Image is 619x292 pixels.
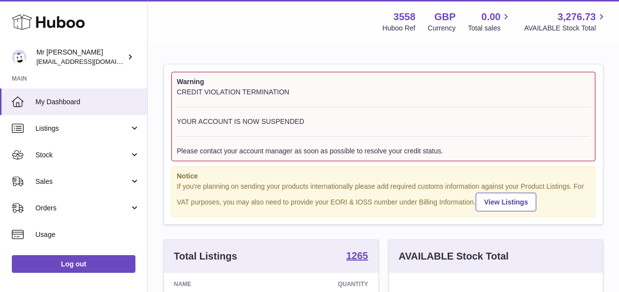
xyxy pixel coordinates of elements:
[434,10,456,24] strong: GBP
[36,48,125,66] div: Mr [PERSON_NAME]
[393,10,416,24] strong: 3558
[174,250,237,263] h3: Total Listings
[35,124,130,133] span: Listings
[177,172,590,181] strong: Notice
[383,24,416,33] div: Huboo Ref
[524,24,607,33] span: AVAILABLE Stock Total
[482,10,501,24] span: 0.00
[346,251,368,261] strong: 1265
[177,182,590,211] div: If you're planning on sending your products internationally please add required customs informati...
[35,204,130,213] span: Orders
[346,251,368,263] a: 1265
[524,10,607,33] a: 3,276.73 AVAILABLE Stock Total
[35,150,130,160] span: Stock
[476,193,536,211] a: View Listings
[35,97,140,107] span: My Dashboard
[36,58,145,65] span: [EMAIL_ADDRESS][DOMAIN_NAME]
[177,77,590,87] strong: Warning
[12,255,135,273] a: Log out
[177,88,590,156] div: CREDIT VIOLATION TERMINATION YOUR ACCOUNT IS NOW SUSPENDED Please contact your account manager as...
[35,177,130,186] span: Sales
[428,24,456,33] div: Currency
[468,24,512,33] span: Total sales
[468,10,512,33] a: 0.00 Total sales
[35,230,140,239] span: Usage
[557,10,596,24] span: 3,276.73
[399,250,509,263] h3: AVAILABLE Stock Total
[12,50,27,64] img: internalAdmin-3558@internal.huboo.com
